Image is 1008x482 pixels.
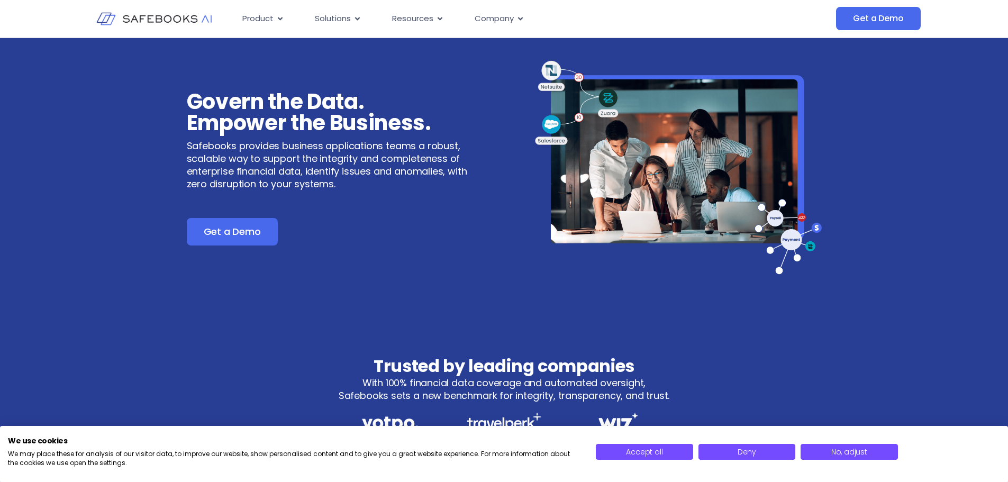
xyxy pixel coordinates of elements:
[339,377,670,402] p: With 100% financial data coverage and automated oversight, Safebooks sets a new benchmark for int...
[187,140,478,190] p: Safebooks provides business applications teams a robust, scalable way to support the integrity an...
[596,444,693,460] button: Accept all cookies
[8,436,580,445] h2: We use cookies
[187,218,278,245] a: Get a Demo
[242,13,274,25] span: Product
[853,13,903,24] span: Get a Demo
[738,447,756,457] span: Deny
[315,13,351,25] span: Solutions
[531,59,822,275] img: Safebooks for Business Applications Teams 1
[626,447,662,457] span: Accept all
[698,444,795,460] button: Deny all cookies
[392,13,433,25] span: Resources
[8,450,580,468] p: We may place these for analysis of our visitor data, to improve our website, show personalised co...
[339,356,670,377] h3: Trusted by leading companies
[836,7,920,30] a: Get a Demo
[831,447,867,457] span: No, adjust
[234,8,730,29] nav: Menu
[467,413,541,431] img: Safebooks for Business Applications Teams 3
[234,8,730,29] div: Menu Toggle
[204,226,261,237] span: Get a Demo
[593,413,643,432] img: Safebooks for Business Applications Teams 4
[187,91,478,133] h3: Govern the Data. Empower the Business.
[475,13,514,25] span: Company
[362,413,419,435] img: Safebooks for Business Applications Teams 2
[801,444,897,460] button: Adjust cookie preferences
